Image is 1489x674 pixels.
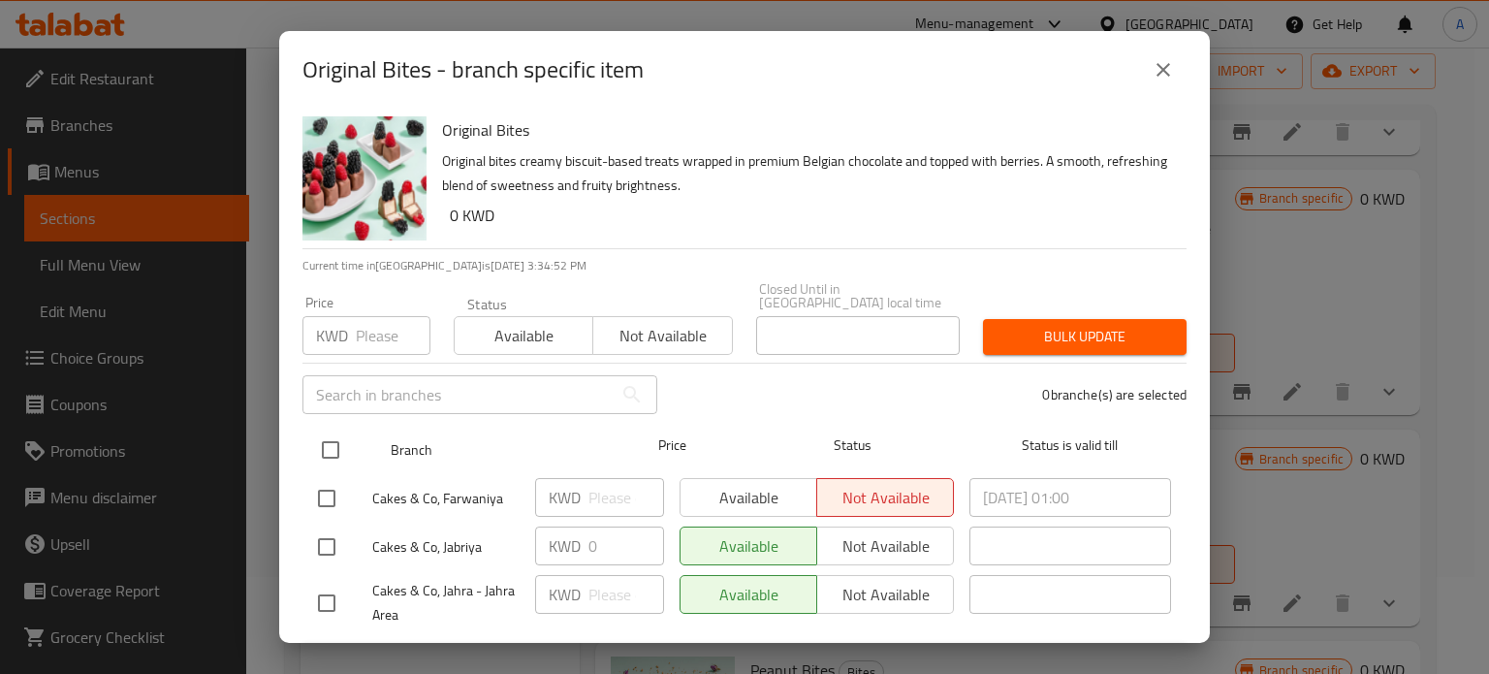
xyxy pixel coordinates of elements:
button: Available [454,316,593,355]
input: Please enter price [588,575,664,614]
p: KWD [549,486,581,509]
h6: Original Bites [442,116,1171,144]
span: Bulk update [998,325,1171,349]
span: Status is valid till [969,433,1171,458]
span: Cakes & Co, Jabriya [372,535,520,560]
button: close [1140,47,1187,93]
p: KWD [549,583,581,606]
span: Cakes & Co, Jahra - Jahra Area [372,579,520,627]
input: Please enter price [588,478,664,517]
button: Not available [592,316,732,355]
p: 0 branche(s) are selected [1042,385,1187,404]
input: Please enter price [356,316,430,355]
h6: 0 KWD [450,202,1171,229]
img: Original Bites [302,116,427,241]
button: Bulk update [983,319,1187,355]
p: Current time in [GEOGRAPHIC_DATA] is [DATE] 3:34:52 PM [302,257,1187,274]
input: Please enter price [588,527,664,565]
span: Available [462,322,586,350]
input: Search in branches [302,375,613,414]
span: Not available [601,322,724,350]
p: KWD [549,534,581,558]
h2: Original Bites - branch specific item [302,54,644,85]
span: Price [608,433,737,458]
span: Cakes & Co, Farwaniya [372,487,520,511]
span: Status [752,433,954,458]
p: KWD [316,324,348,347]
p: Original bites creamy biscuit-based treats wrapped in premium Belgian chocolate and topped with b... [442,149,1171,198]
span: Branch [391,438,592,463]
